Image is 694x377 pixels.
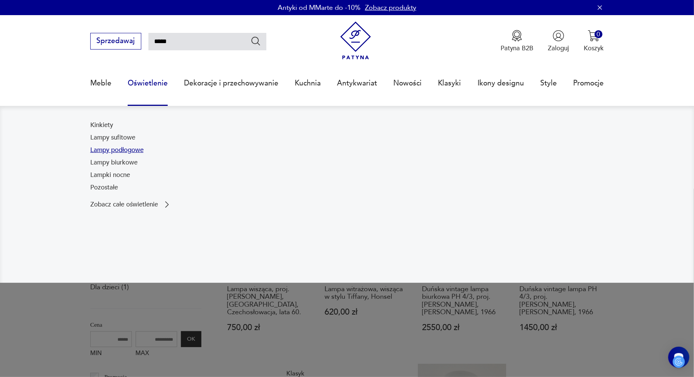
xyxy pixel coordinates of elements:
img: a9d990cd2508053be832d7f2d4ba3cb1.jpg [352,121,604,254]
a: Kinkiety [90,121,113,130]
a: Style [540,66,557,101]
img: Ikona koszyka [588,30,600,42]
a: Lampy podłogowe [90,146,144,155]
p: Koszyk [584,44,604,53]
a: Klasyki [438,66,461,101]
a: Ikona medaluPatyna B2B [501,30,533,53]
a: Ikony designu [478,66,524,101]
img: Ikonka użytkownika [553,30,564,42]
iframe: Smartsupp widget button [668,347,689,368]
a: Dekoracje i przechowywanie [184,66,278,101]
a: Pozostałe [90,183,118,192]
a: Nowości [394,66,422,101]
a: Lampy sufitowe [90,133,135,142]
a: Zobacz produkty [365,3,416,12]
p: Patyna B2B [501,44,533,53]
button: Patyna B2B [501,30,533,53]
p: Zaloguj [548,44,569,53]
img: Patyna - sklep z meblami i dekoracjami vintage [337,22,375,60]
button: Szukaj [250,36,261,47]
a: Sprzedawaj [90,39,141,45]
button: Sprzedawaj [90,33,141,50]
a: Antykwariat [337,66,377,101]
button: Zaloguj [548,30,569,53]
a: Oświetlenie [128,66,168,101]
div: 0 [595,30,603,38]
a: Lampy biurkowe [90,158,138,167]
p: Zobacz całe oświetlenie [90,202,158,208]
a: Kuchnia [295,66,321,101]
a: Promocje [573,66,604,101]
a: Lampki nocne [90,171,130,180]
p: Antyki od MMarte do -10% [278,3,360,12]
a: Meble [90,66,111,101]
img: Ikona medalu [511,30,523,42]
a: Zobacz całe oświetlenie [90,200,172,209]
button: 0Koszyk [584,30,604,53]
